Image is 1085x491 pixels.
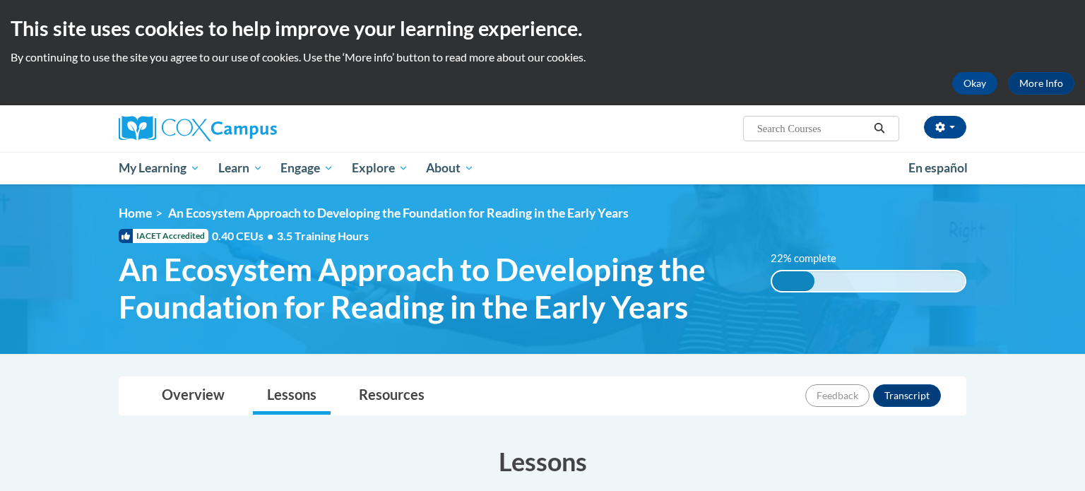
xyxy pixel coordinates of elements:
span: Learn [218,160,263,177]
a: Resources [345,377,439,415]
span: An Ecosystem Approach to Developing the Foundation for Reading in the Early Years [119,251,749,326]
h2: This site uses cookies to help improve your learning experience. [11,14,1074,42]
div: 22% complete [772,271,814,291]
a: More Info [1008,72,1074,95]
p: By continuing to use the site you agree to our use of cookies. Use the ‘More info’ button to read... [11,49,1074,65]
a: En español [899,153,977,183]
a: Cox Campus [119,116,387,141]
span: • [267,229,273,242]
span: En español [908,160,968,175]
input: Search Courses [756,120,869,137]
a: Overview [148,377,239,415]
button: Okay [952,72,997,95]
a: Explore [343,152,417,184]
span: Explore [352,160,408,177]
a: Learn [209,152,272,184]
button: Transcript [873,384,941,407]
span: About [426,160,474,177]
span: An Ecosystem Approach to Developing the Foundation for Reading in the Early Years [168,206,629,220]
a: Engage [271,152,343,184]
img: Cox Campus [119,116,277,141]
a: About [417,152,484,184]
span: 3.5 Training Hours [277,229,369,242]
div: Main menu [97,152,988,184]
button: Account Settings [924,116,966,138]
a: Home [119,206,152,220]
h3: Lessons [119,444,966,479]
span: Engage [280,160,333,177]
span: IACET Accredited [119,229,208,243]
button: Search [869,120,890,137]
a: My Learning [109,152,209,184]
a: Lessons [253,377,331,415]
span: My Learning [119,160,200,177]
button: Feedback [805,384,870,407]
label: 22% complete [771,251,852,266]
span: 0.40 CEUs [212,228,277,244]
